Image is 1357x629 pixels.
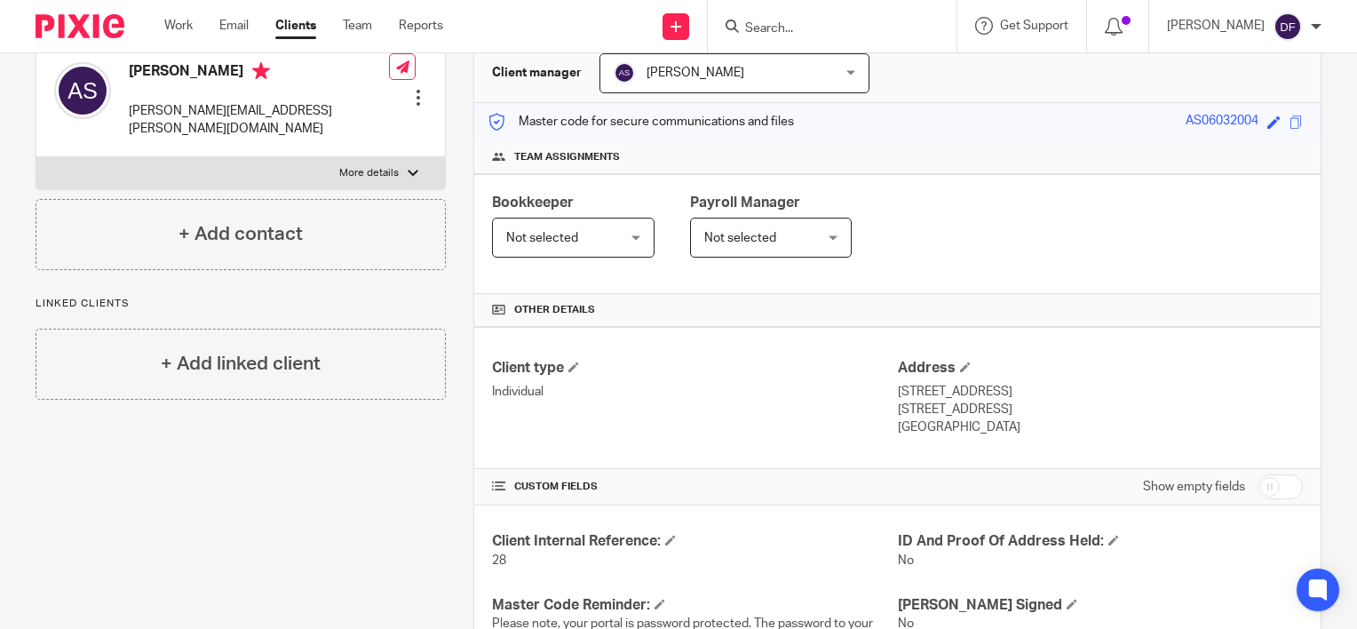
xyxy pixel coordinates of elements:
[492,383,897,401] p: Individual
[1143,478,1245,496] label: Show empty fields
[492,64,582,82] h3: Client manager
[898,401,1303,418] p: [STREET_ADDRESS]
[129,62,389,84] h4: [PERSON_NAME]
[898,359,1303,378] h4: Address
[898,383,1303,401] p: [STREET_ADDRESS]
[492,480,897,494] h4: CUSTOM FIELDS
[743,21,903,37] input: Search
[343,17,372,35] a: Team
[36,14,124,38] img: Pixie
[54,62,111,119] img: svg%3E
[488,113,794,131] p: Master code for secure communications and files
[1274,12,1302,41] img: svg%3E
[506,232,578,244] span: Not selected
[1167,17,1265,35] p: [PERSON_NAME]
[492,554,506,567] span: 28
[275,17,316,35] a: Clients
[647,67,744,79] span: [PERSON_NAME]
[898,418,1303,436] p: [GEOGRAPHIC_DATA]
[704,232,776,244] span: Not selected
[690,195,800,210] span: Payroll Manager
[614,62,635,84] img: svg%3E
[129,102,389,139] p: [PERSON_NAME][EMAIL_ADDRESS][PERSON_NAME][DOMAIN_NAME]
[1000,20,1068,32] span: Get Support
[399,17,443,35] a: Reports
[179,220,303,248] h4: + Add contact
[492,195,574,210] span: Bookkeeper
[339,166,399,180] p: More details
[492,596,897,615] h4: Master Code Reminder:
[898,554,914,567] span: No
[492,359,897,378] h4: Client type
[898,532,1303,551] h4: ID And Proof Of Address Held:
[1186,112,1258,132] div: AS06032004
[161,350,321,378] h4: + Add linked client
[898,596,1303,615] h4: [PERSON_NAME] Signed
[492,532,897,551] h4: Client Internal Reference:
[514,303,595,317] span: Other details
[252,62,270,80] i: Primary
[219,17,249,35] a: Email
[36,297,446,311] p: Linked clients
[164,17,193,35] a: Work
[514,150,620,164] span: Team assignments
